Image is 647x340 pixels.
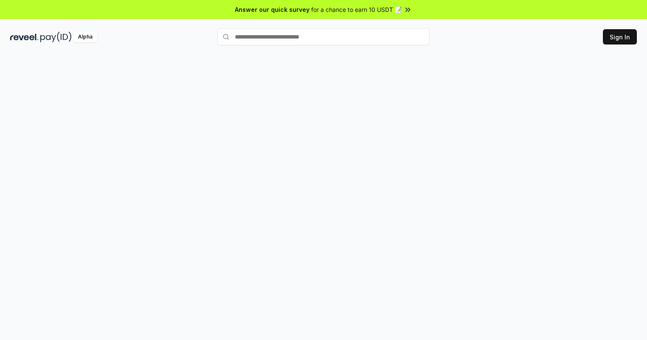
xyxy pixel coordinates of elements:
button: Sign In [603,29,637,44]
div: Alpha [73,32,97,42]
span: Answer our quick survey [235,5,310,14]
img: pay_id [40,32,72,42]
img: reveel_dark [10,32,39,42]
span: for a chance to earn 10 USDT 📝 [311,5,402,14]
